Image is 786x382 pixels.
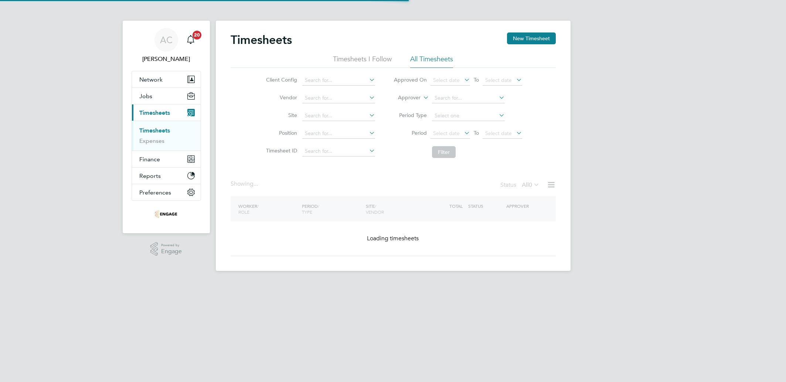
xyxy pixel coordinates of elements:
a: Go to home page [132,208,201,220]
span: Network [139,76,163,83]
label: Approved On [394,76,427,83]
span: Select date [485,77,512,83]
label: Position [264,130,297,136]
div: Timesheets [132,121,201,151]
span: Select date [433,77,460,83]
a: AC[PERSON_NAME] [132,28,201,63]
a: 20 [183,28,198,52]
span: 20 [193,31,201,39]
label: Period [394,130,427,136]
span: To [472,128,481,138]
span: Select date [485,130,512,137]
span: AC [160,35,173,45]
span: Finance [139,156,160,163]
label: All [522,181,540,189]
button: Finance [132,151,201,167]
a: Powered byEngage [150,242,182,256]
label: Timesheet ID [264,147,297,154]
span: Select date [433,130,460,137]
input: Search for... [302,146,375,156]
span: Jobs [139,93,152,100]
input: Search for... [302,128,375,139]
h2: Timesheets [231,32,292,47]
label: Client Config [264,76,297,83]
a: Timesheets [139,127,170,134]
button: Jobs [132,88,201,104]
input: Search for... [432,93,505,103]
label: Approver [387,94,421,101]
input: Search for... [302,111,375,121]
button: Preferences [132,184,201,200]
label: Vendor [264,94,297,101]
nav: Main navigation [123,21,210,233]
input: Search for... [302,75,375,86]
span: Preferences [139,189,171,196]
span: ... [254,180,258,187]
input: Search for... [302,93,375,103]
div: Showing [231,180,259,188]
button: Timesheets [132,104,201,121]
button: Network [132,71,201,87]
span: Engage [161,248,182,255]
div: Status [500,180,541,190]
span: Powered by [161,242,182,248]
button: New Timesheet [507,32,556,44]
img: frontlinerecruitment-logo-retina.png [155,208,177,220]
span: To [472,75,481,85]
li: Timesheets I Follow [333,55,392,68]
input: Select one [432,111,505,121]
li: All Timesheets [410,55,453,68]
span: Timesheets [139,109,170,116]
label: Period Type [394,112,427,118]
a: Expenses [139,137,164,144]
button: Filter [432,146,456,158]
label: Site [264,112,297,118]
button: Reports [132,168,201,184]
span: Aliona Cozacenco [132,55,201,63]
span: 0 [529,181,532,189]
span: Reports [139,172,161,179]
